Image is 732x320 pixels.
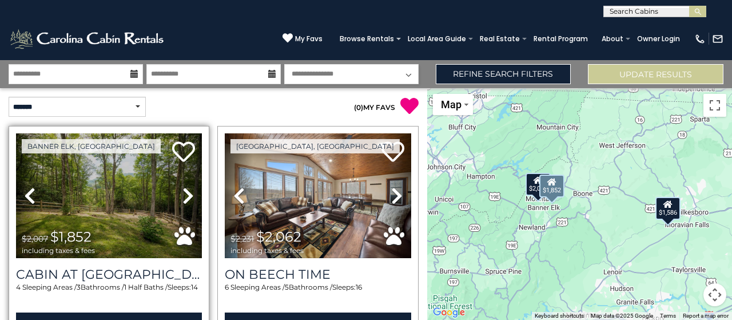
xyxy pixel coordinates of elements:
button: Keyboard shortcuts [535,312,584,320]
span: 5 [285,283,289,291]
button: Change map style [433,94,473,115]
span: 6 [225,283,229,291]
a: Report a map error [683,313,729,319]
img: Google [430,305,468,320]
a: Banner Elk, [GEOGRAPHIC_DATA] [22,139,161,153]
span: including taxes & fees [22,247,95,254]
div: Sleeping Areas / Bathrooms / Sleeps: [16,282,202,310]
span: including taxes & fees [230,247,304,254]
span: My Favs [295,34,323,44]
span: 14 [191,283,198,291]
button: Map camera controls [703,283,726,306]
img: phone-regular-white.png [694,33,706,45]
span: 16 [356,283,362,291]
div: $1,586 [655,196,681,219]
a: Add to favorites [381,140,404,165]
span: 4 [16,283,21,291]
a: Open this area in Google Maps (opens a new window) [430,305,468,320]
span: $2,231 [230,234,254,244]
span: $2,062 [256,228,301,245]
button: Toggle fullscreen view [703,94,726,117]
a: On Beech Time [225,267,411,282]
span: Map data ©2025 Google [591,313,653,319]
a: Rental Program [528,31,594,47]
a: Add to favorites [172,140,195,165]
a: Real Estate [474,31,526,47]
a: About [596,31,629,47]
a: My Favs [283,33,323,45]
img: mail-regular-white.png [712,33,723,45]
span: ( ) [354,103,363,112]
span: $2,007 [22,234,48,244]
div: Sleeping Areas / Bathrooms / Sleeps: [225,282,411,310]
span: $1,852 [50,228,91,245]
span: 1 Half Baths / [124,283,168,291]
span: 0 [356,103,361,112]
a: Owner Login [631,31,686,47]
a: Browse Rentals [334,31,400,47]
a: Terms [660,313,676,319]
h3: Cabin At Cool Springs [16,267,202,282]
a: Local Area Guide [402,31,472,47]
div: $1,852 [540,175,565,197]
a: Cabin At [GEOGRAPHIC_DATA] [16,267,202,282]
button: Update Results [588,64,723,84]
img: thumbnail_168968515.jpeg [16,133,202,258]
span: 3 [77,283,81,291]
a: [GEOGRAPHIC_DATA], [GEOGRAPHIC_DATA] [230,139,400,153]
a: (0)MY FAVS [354,103,395,112]
a: Refine Search Filters [436,64,571,84]
div: $2,062 [526,173,551,196]
img: thumbnail_168328189.jpeg [225,133,411,258]
img: White-1-2.png [9,27,167,50]
span: Map [441,98,462,110]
